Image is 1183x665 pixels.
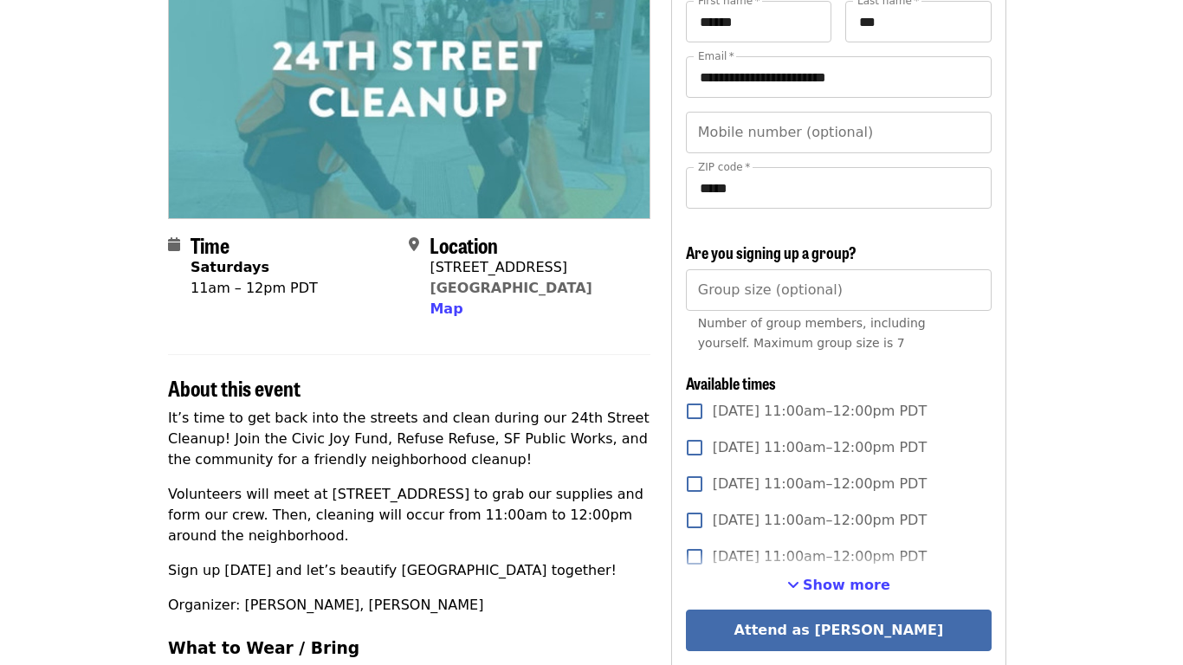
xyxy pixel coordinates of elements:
[713,510,927,531] span: [DATE] 11:00am–12:00pm PDT
[698,51,734,61] label: Email
[430,299,462,320] button: Map
[698,316,926,350] span: Number of group members, including yourself. Maximum group size is 7
[168,560,650,581] p: Sign up [DATE] and let’s beautify [GEOGRAPHIC_DATA] together!
[713,474,927,494] span: [DATE] 11:00am–12:00pm PDT
[787,575,890,596] button: See more timeslots
[430,280,591,296] a: [GEOGRAPHIC_DATA]
[409,236,419,253] i: map-marker-alt icon
[430,257,591,278] div: [STREET_ADDRESS]
[168,636,650,661] h3: What to Wear / Bring
[191,259,269,275] strong: Saturdays
[686,610,992,651] button: Attend as [PERSON_NAME]
[845,1,992,42] input: Last name
[698,162,750,172] label: ZIP code
[713,546,927,567] span: [DATE] 11:00am–12:00pm PDT
[168,236,180,253] i: calendar icon
[168,595,650,616] p: Organizer: [PERSON_NAME], [PERSON_NAME]
[686,269,992,311] input: [object Object]
[430,300,462,317] span: Map
[168,408,650,470] p: It’s time to get back into the streets and clean during our 24th Street Cleanup! Join the Civic J...
[430,229,498,260] span: Location
[686,241,857,263] span: Are you signing up a group?
[191,229,229,260] span: Time
[191,278,318,299] div: 11am – 12pm PDT
[713,437,927,458] span: [DATE] 11:00am–12:00pm PDT
[803,577,890,593] span: Show more
[168,372,301,403] span: About this event
[168,484,650,546] p: Volunteers will meet at [STREET_ADDRESS] to grab our supplies and form our crew. Then, cleaning w...
[686,167,992,209] input: ZIP code
[686,1,832,42] input: First name
[713,401,927,422] span: [DATE] 11:00am–12:00pm PDT
[686,112,992,153] input: Mobile number (optional)
[686,56,992,98] input: Email
[686,371,776,394] span: Available times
